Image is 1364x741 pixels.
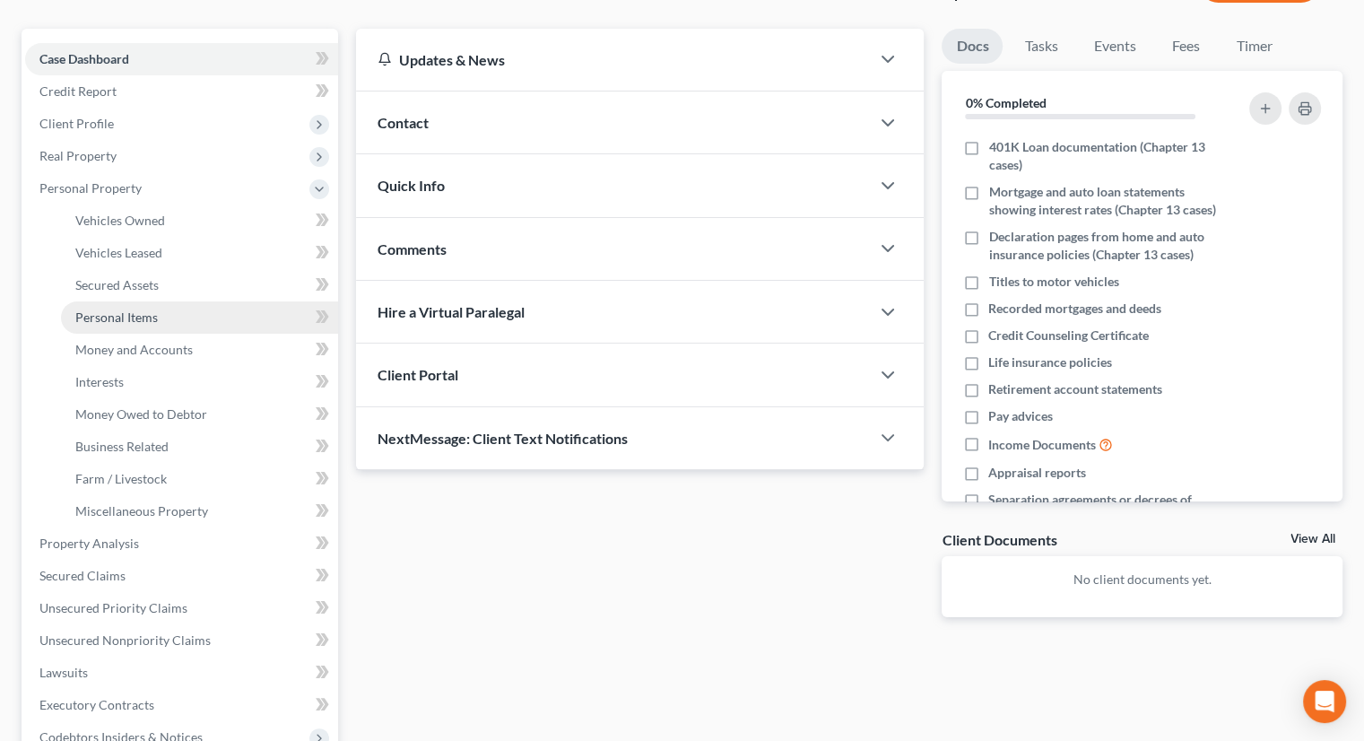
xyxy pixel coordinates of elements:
span: Contact [378,114,429,131]
p: No client documents yet. [956,571,1328,588]
a: Events [1079,29,1150,64]
span: Quick Info [378,177,445,194]
span: Mortgage and auto loan statements showing interest rates (Chapter 13 cases) [988,183,1227,219]
a: Interests [61,366,338,398]
a: Secured Assets [61,269,338,301]
a: View All [1290,533,1335,545]
span: Executory Contracts [39,697,154,712]
span: Personal Items [75,309,158,325]
span: Pay advices [988,407,1053,425]
span: Vehicles Owned [75,213,165,228]
a: Vehicles Leased [61,237,338,269]
span: Client Profile [39,116,114,131]
span: Client Portal [378,366,458,383]
span: Retirement account statements [988,380,1162,398]
span: Vehicles Leased [75,245,162,260]
div: Client Documents [942,530,1056,549]
span: Property Analysis [39,536,139,551]
span: Real Property [39,148,117,163]
span: Personal Property [39,180,142,196]
a: Miscellaneous Property [61,495,338,527]
span: Separation agreements or decrees of divorces [988,491,1227,527]
span: Comments [378,240,447,257]
a: Unsecured Priority Claims [25,592,338,624]
span: Credit Report [39,83,117,99]
span: Titles to motor vehicles [988,273,1118,291]
span: Secured Claims [39,568,126,583]
span: Farm / Livestock [75,471,167,486]
a: Farm / Livestock [61,463,338,495]
div: Open Intercom Messenger [1303,680,1346,723]
span: Secured Assets [75,277,159,292]
span: Recorded mortgages and deeds [988,300,1161,318]
span: Hire a Virtual Paralegal [378,303,525,320]
a: Personal Items [61,301,338,334]
span: Declaration pages from home and auto insurance policies (Chapter 13 cases) [988,228,1227,264]
a: Money Owed to Debtor [61,398,338,431]
a: Credit Report [25,75,338,108]
a: Business Related [61,431,338,463]
a: Secured Claims [25,560,338,592]
span: 401K Loan documentation (Chapter 13 cases) [988,138,1227,174]
a: Timer [1221,29,1286,64]
a: Money and Accounts [61,334,338,366]
a: Vehicles Owned [61,205,338,237]
span: Money and Accounts [75,342,193,357]
span: Interests [75,374,124,389]
span: Case Dashboard [39,51,129,66]
span: Money Owed to Debtor [75,406,207,422]
span: Miscellaneous Property [75,503,208,519]
span: Appraisal reports [988,464,1086,482]
span: Unsecured Nonpriority Claims [39,632,211,648]
span: Lawsuits [39,665,88,680]
a: Tasks [1010,29,1072,64]
a: Property Analysis [25,527,338,560]
strong: 0% Completed [965,95,1046,110]
a: Executory Contracts [25,689,338,721]
a: Unsecured Nonpriority Claims [25,624,338,657]
span: NextMessage: Client Text Notifications [378,430,628,447]
span: Life insurance policies [988,353,1112,371]
div: Updates & News [378,50,848,69]
span: Business Related [75,439,169,454]
a: Docs [942,29,1003,64]
a: Lawsuits [25,657,338,689]
span: Income Documents [988,436,1096,454]
span: Credit Counseling Certificate [988,327,1149,344]
span: Unsecured Priority Claims [39,600,187,615]
a: Case Dashboard [25,43,338,75]
a: Fees [1157,29,1214,64]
